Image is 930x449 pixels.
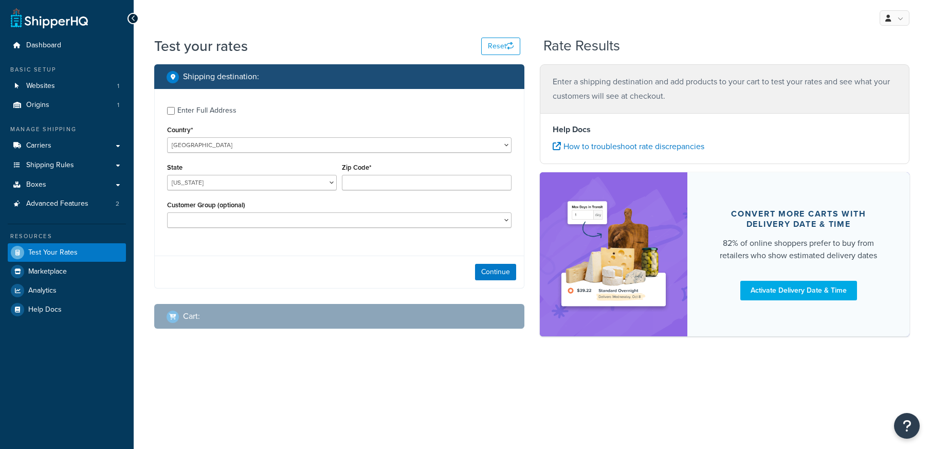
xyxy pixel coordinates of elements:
[8,300,126,319] a: Help Docs
[342,164,371,171] label: Zip Code*
[28,267,67,276] span: Marketplace
[740,281,857,300] a: Activate Delivery Date & Time
[26,200,88,208] span: Advanced Features
[8,243,126,262] a: Test Your Rates
[555,188,672,321] img: feature-image-ddt-36eae7f7280da8017bfb280eaccd9c446f90b1fe08728e4019434db127062ab4.png
[167,107,175,115] input: Enter Full Address
[8,232,126,241] div: Resources
[553,140,704,152] a: How to troubleshoot rate discrepancies
[154,36,248,56] h1: Test your rates
[8,194,126,213] a: Advanced Features2
[26,141,51,150] span: Carriers
[481,38,520,55] button: Reset
[8,281,126,300] a: Analytics
[8,175,126,194] a: Boxes
[8,156,126,175] a: Shipping Rules
[8,136,126,155] a: Carriers
[475,264,516,280] button: Continue
[28,306,62,314] span: Help Docs
[894,413,920,439] button: Open Resource Center
[8,77,126,96] a: Websites1
[117,101,119,110] span: 1
[28,248,78,257] span: Test Your Rates
[26,82,55,91] span: Websites
[8,36,126,55] a: Dashboard
[117,82,119,91] span: 1
[167,126,193,134] label: Country*
[26,181,46,189] span: Boxes
[167,164,183,171] label: State
[167,201,245,209] label: Customer Group (optional)
[543,38,620,54] h2: Rate Results
[183,312,200,321] h2: Cart :
[712,209,885,229] div: Convert more carts with delivery date & time
[26,161,74,170] span: Shipping Rules
[26,41,61,50] span: Dashboard
[183,72,259,81] h2: Shipping destination :
[28,286,57,295] span: Analytics
[8,194,126,213] li: Advanced Features
[712,237,885,262] div: 82% of online shoppers prefer to buy from retailers who show estimated delivery dates
[8,125,126,134] div: Manage Shipping
[8,262,126,281] a: Marketplace
[553,75,897,103] p: Enter a shipping destination and add products to your cart to test your rates and see what your c...
[8,65,126,74] div: Basic Setup
[26,101,49,110] span: Origins
[177,103,236,118] div: Enter Full Address
[116,200,119,208] span: 2
[8,77,126,96] li: Websites
[8,96,126,115] a: Origins1
[553,123,897,136] h4: Help Docs
[8,96,126,115] li: Origins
